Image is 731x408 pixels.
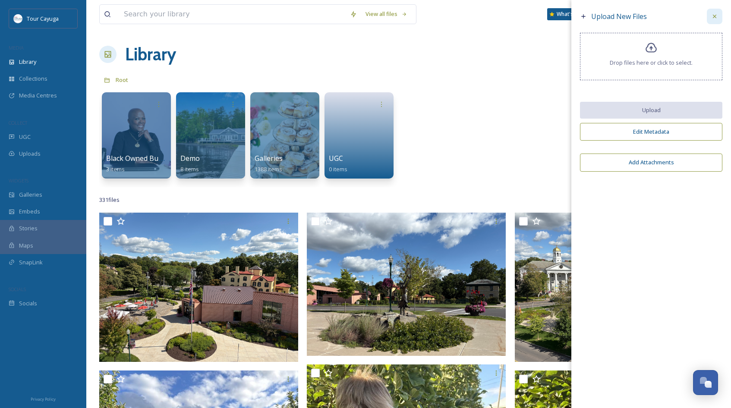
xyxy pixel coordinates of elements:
[19,258,43,267] span: SnapLink
[99,196,120,204] span: 331 file s
[27,15,59,22] span: Tour Cayuga
[255,165,282,173] span: 1388 items
[591,12,647,21] span: Upload New Files
[361,6,412,22] a: View all files
[19,133,31,141] span: UGC
[19,242,33,250] span: Maps
[255,154,283,173] a: Galleries1388 items
[125,41,176,67] a: Library
[329,165,347,173] span: 0 items
[19,299,37,308] span: Socials
[106,154,186,163] span: Black Owned Businesses
[19,191,42,199] span: Galleries
[9,44,24,51] span: MEDIA
[547,8,590,20] a: What's New
[307,213,506,356] img: Week one_fall foliage Auburn .jpg
[31,393,56,404] a: Privacy Policy
[580,123,722,141] button: Edit Metadata
[99,213,298,362] img: Week one fall foliage auburn .jpg
[19,58,36,66] span: Library
[693,370,718,395] button: Open Chat
[9,286,26,292] span: SOCIALS
[180,165,199,173] span: 8 items
[329,154,343,163] span: UGC
[116,75,128,85] a: Root
[19,207,40,216] span: Embeds
[255,154,283,163] span: Galleries
[116,76,128,84] span: Root
[9,177,28,184] span: WIDGETS
[19,150,41,158] span: Uploads
[610,59,693,67] span: Drop files here or click to select.
[19,224,38,232] span: Stories
[180,154,200,163] span: Demo
[106,165,125,173] span: 3 items
[329,154,347,173] a: UGC0 items
[31,396,56,402] span: Privacy Policy
[580,154,722,171] button: Add Attachments
[19,75,47,83] span: Collections
[580,102,722,119] button: Upload
[180,154,200,173] a: Demo8 items
[14,14,22,23] img: download.jpeg
[9,119,27,126] span: COLLECT
[515,213,714,362] img: week one auburn city hall.jpg
[120,5,346,24] input: Search your library
[19,91,57,100] span: Media Centres
[106,154,186,173] a: Black Owned Businesses3 items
